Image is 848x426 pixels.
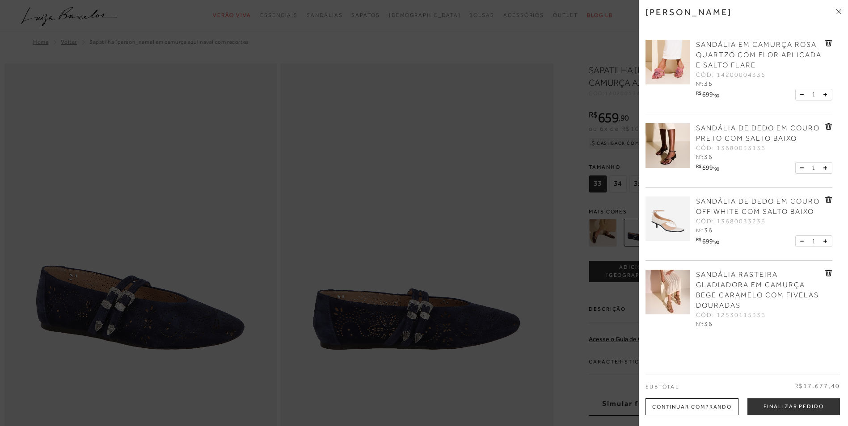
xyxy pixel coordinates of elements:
span: Nº: [696,81,703,87]
i: R$ [696,164,701,169]
img: SANDÁLIA EM CAMURÇA ROSA QUARTZO COM FLOR APLICADA E SALTO FLARE [645,40,690,84]
span: 90 [714,93,719,98]
span: SANDÁLIA DE DEDO EM COURO PRETO COM SALTO BAIXO [696,124,820,142]
button: Finalizar Pedido [747,398,840,415]
span: 699 [702,238,713,245]
h3: [PERSON_NAME] [645,7,732,17]
img: SANDÁLIA RASTEIRA GLADIADORA EM CAMURÇA BEGE CARAMELO COM FIVELAS DOURADAS [645,270,690,314]
span: 36 [704,153,713,160]
i: , [713,164,719,169]
span: 36 [704,320,713,327]
span: SANDÁLIA RASTEIRA GLADIADORA EM CAMURÇA BEGE CARAMELO COM FIVELAS DOURADAS [696,271,819,309]
span: CÓD: 12530115336 [696,311,766,320]
span: 699 [702,164,713,171]
span: CÓD: 13680033136 [696,144,766,153]
span: 1 [812,90,815,99]
span: Subtotal [645,384,679,390]
span: 90 [714,166,719,171]
i: R$ [696,237,701,242]
span: Nº: [696,154,703,160]
span: 36 [704,80,713,87]
i: , [713,237,719,242]
img: SANDÁLIA DE DEDO EM COURO OFF WHITE COM SALTO BAIXO [645,196,690,241]
span: 1 [812,237,815,246]
a: SANDÁLIA RASTEIRA GLADIADORA EM CAMURÇA BEGE CARAMELO COM FIVELAS DOURADAS [696,270,823,311]
span: 90 [714,239,719,245]
span: CÓD: 14200004336 [696,71,766,79]
img: SANDÁLIA DE DEDO EM COURO PRETO COM SALTO BAIXO [645,123,690,168]
span: 36 [704,226,713,234]
span: SANDÁLIA EM CAMURÇA ROSA QUARTZO COM FLOR APLICADA E SALTO FLARE [696,41,822,69]
span: Nº: [696,227,703,234]
i: , [713,91,719,96]
div: Continuar Comprando [645,398,738,415]
span: R$17.677,40 [794,382,840,391]
span: SANDÁLIA DE DEDO EM COURO OFF WHITE COM SALTO BAIXO [696,197,820,216]
i: R$ [696,91,701,96]
span: Nº: [696,321,703,327]
a: SANDÁLIA DE DEDO EM COURO OFF WHITE COM SALTO BAIXO [696,196,823,217]
span: 699 [702,91,713,98]
a: SANDÁLIA EM CAMURÇA ROSA QUARTZO COM FLOR APLICADA E SALTO FLARE [696,40,823,71]
a: SANDÁLIA DE DEDO EM COURO PRETO COM SALTO BAIXO [696,123,823,144]
span: 1 [812,163,815,172]
span: CÓD: 13680033236 [696,217,766,226]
